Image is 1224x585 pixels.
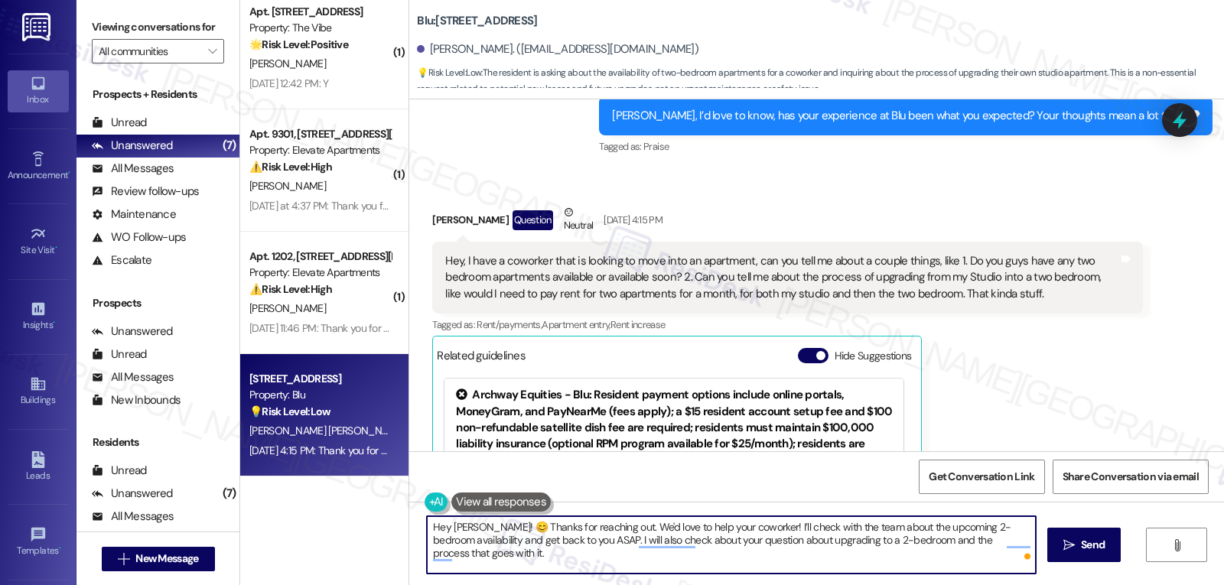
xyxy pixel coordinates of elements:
div: Apt. 9301, [STREET_ADDRESS][PERSON_NAME] [249,126,391,142]
div: All Messages [92,509,174,525]
textarea: To enrich screen reader interactions, please activate Accessibility in Grammarly extension settings [427,516,1036,574]
b: Blu: [STREET_ADDRESS] [417,13,537,29]
div: [DATE] 12:42 PM: Y [249,76,328,90]
i:  [1063,539,1075,551]
span: • [59,543,61,554]
div: [PERSON_NAME]. ([EMAIL_ADDRESS][DOMAIN_NAME]) [417,41,698,57]
div: Unread [92,463,147,479]
span: • [68,167,70,178]
div: Property: Blu [249,387,391,403]
div: Apt. 1202, [STREET_ADDRESS][PERSON_NAME] [249,249,391,265]
strong: 🌟 Risk Level: Positive [249,37,348,51]
span: [PERSON_NAME] [249,57,326,70]
div: Maintenance [92,206,176,223]
div: Unread [92,115,147,131]
div: WO Follow-ups [92,229,186,245]
div: Tagged as: [432,314,1142,336]
span: [PERSON_NAME] [249,179,326,193]
div: Prospects + Residents [76,86,239,102]
input: All communities [99,39,200,63]
span: • [55,242,57,253]
div: Neutral [561,204,596,236]
strong: ⚠️ Risk Level: High [249,282,332,296]
div: Tagged as: [599,135,1213,158]
span: Share Conversation via email [1063,469,1199,485]
span: • [53,317,55,328]
div: Property: Elevate Apartments [249,265,391,281]
div: Review follow-ups [92,184,199,200]
div: [DATE] at 4:37 PM: Thank you for your message. Our offices are currently closed, but we will cont... [249,199,1187,213]
div: Residents [76,434,239,450]
div: Archway Equities - Blu: Resident payment options include online portals, MoneyGram, and PayNearMe... [456,387,892,502]
div: Prospects [76,295,239,311]
label: Hide Suggestions [835,348,912,364]
span: New Message [135,551,198,567]
span: Apartment entry , [542,318,610,331]
button: Send [1047,528,1121,562]
div: [DATE] 4:15 PM [600,212,662,228]
div: Unanswered [92,138,173,154]
span: [PERSON_NAME] [PERSON_NAME] [249,424,405,437]
span: Rent increase [610,318,666,331]
a: Templates • [8,522,69,563]
button: Share Conversation via email [1053,460,1209,494]
div: [DATE] 11:46 PM: Thank you for your message. Our offices are currently closed, but we will contac... [249,321,1177,335]
div: (7) [219,482,240,505]
div: [DATE] 4:15 PM: Thank you for your message. Our offices are currently closed, but we will contact... [249,444,1174,457]
a: Site Visit • [8,221,69,262]
i:  [208,45,216,57]
div: Property: Elevate Apartments [249,142,391,158]
i:  [118,553,129,565]
div: [STREET_ADDRESS] [249,371,391,387]
a: Buildings [8,371,69,412]
strong: 💡 Risk Level: Low [249,405,330,418]
i:  [1171,539,1183,551]
div: Apt. [STREET_ADDRESS] [249,4,391,20]
div: Unanswered [92,323,173,340]
span: Praise [643,140,669,153]
a: Inbox [8,70,69,112]
strong: 💡 Risk Level: Low [417,67,481,79]
button: New Message [102,547,215,571]
div: New Inbounds [92,392,181,408]
div: Escalate [92,252,151,268]
div: [PERSON_NAME], I’d love to know, has your experience at Blu been what you expected? Your thoughts... [612,108,1188,124]
span: Send [1081,537,1105,553]
span: Get Conversation Link [929,469,1034,485]
div: Unanswered [92,486,173,502]
div: [PERSON_NAME] [432,204,1142,242]
div: Hey, I have a coworker that is looking to move into an apartment, can you tell me about a couple ... [445,253,1118,302]
img: ResiDesk Logo [22,13,54,41]
label: Viewing conversations for [92,15,224,39]
div: Related guidelines [437,348,526,370]
span: : The resident is asking about the availability of two-bedroom apartments for a coworker and inqu... [417,65,1224,98]
div: All Messages [92,369,174,385]
div: Property: The Vibe [249,20,391,36]
div: (7) [219,134,240,158]
button: Get Conversation Link [919,460,1044,494]
div: All Messages [92,161,174,177]
div: Question [513,210,553,229]
span: Rent/payments , [477,318,542,331]
span: [PERSON_NAME] [249,301,326,315]
a: Leads [8,447,69,488]
a: Insights • [8,296,69,337]
strong: ⚠️ Risk Level: High [249,160,332,174]
div: Unread [92,346,147,362]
